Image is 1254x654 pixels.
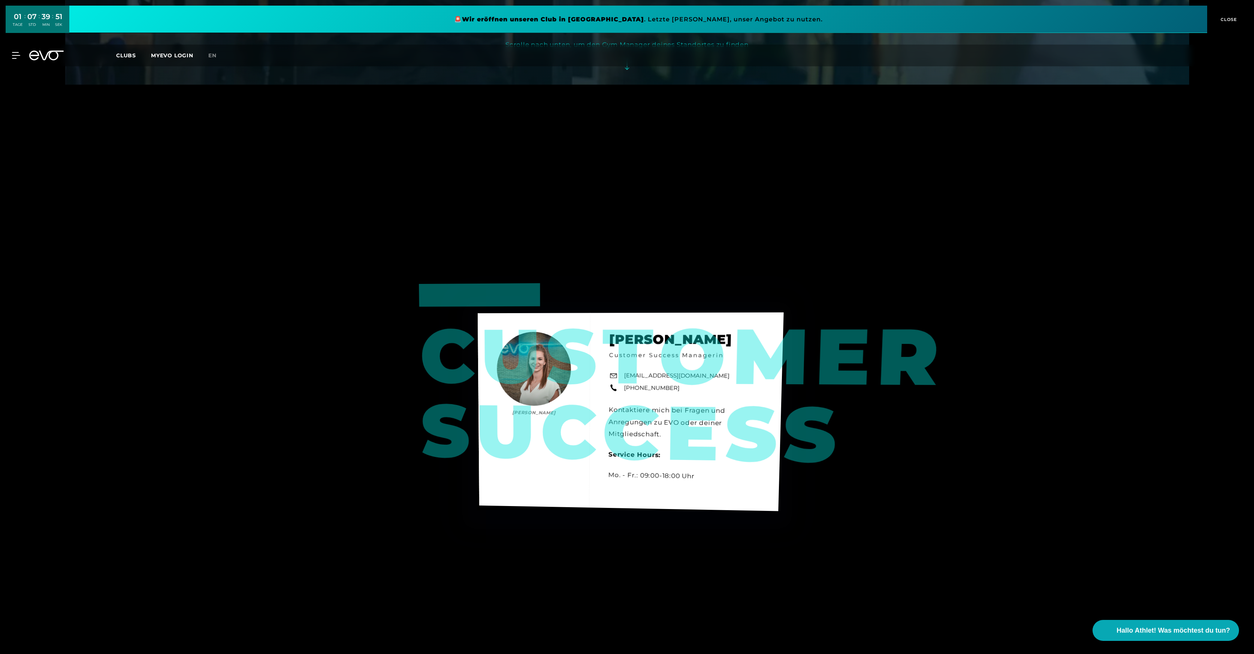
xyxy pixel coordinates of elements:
a: MYEVO LOGIN [151,52,193,59]
div: SEK [55,22,62,27]
span: Hallo Athlet! Was möchtest du tun? [1116,626,1230,636]
span: en [208,52,217,59]
div: STD [27,22,37,27]
button: CLOSE [1207,6,1248,33]
a: en [208,51,226,60]
a: Clubs [116,52,151,59]
button: Hallo Athlet! Was möchtest du tun? [1093,620,1239,641]
div: : [52,12,53,32]
div: TAGE [13,22,22,27]
div: MIN [42,22,50,27]
span: CLOSE [1219,16,1237,23]
a: [PHONE_NUMBER] [624,384,680,392]
a: [EMAIL_ADDRESS][DOMAIN_NAME] [624,372,729,381]
div: 39 [42,11,50,22]
div: 01 [13,11,22,22]
div: : [24,12,25,32]
div: 51 [55,11,62,22]
div: 07 [27,11,37,22]
div: : [39,12,40,32]
span: Clubs [116,52,136,59]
